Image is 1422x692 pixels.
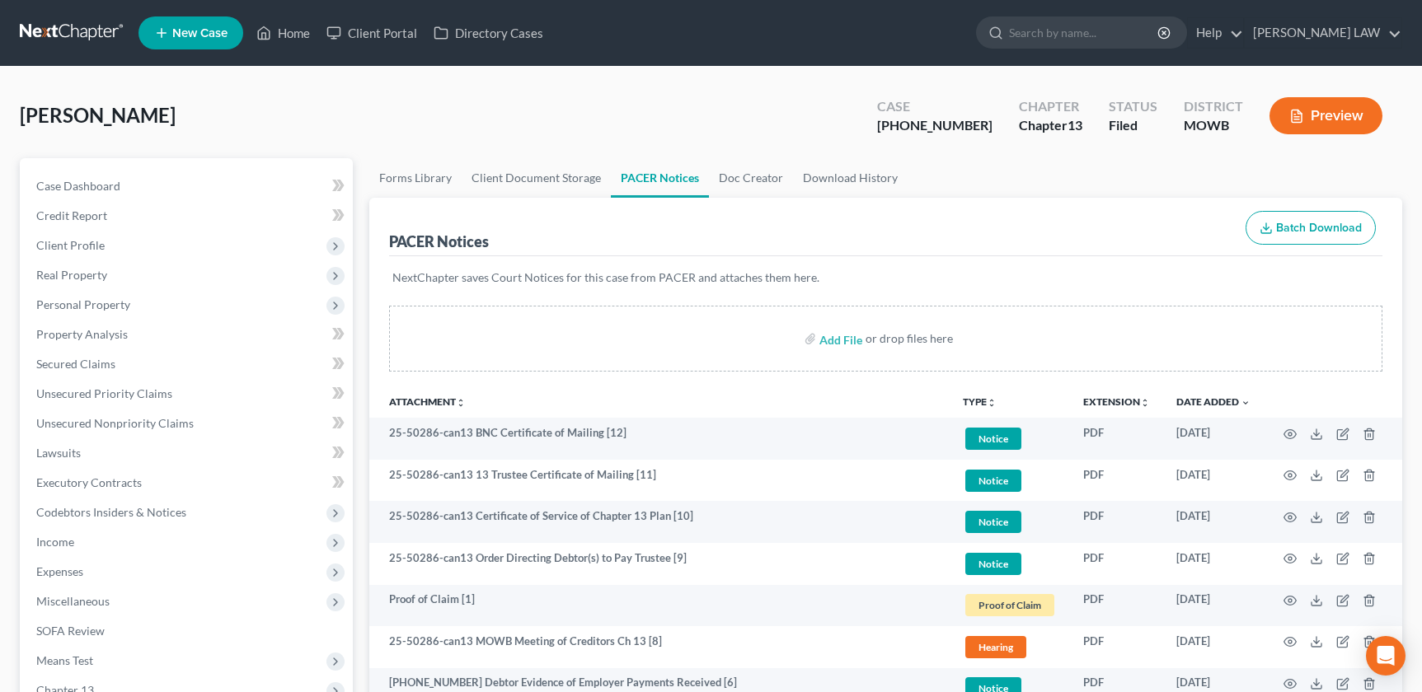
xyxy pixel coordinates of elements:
div: or drop files here [866,330,953,347]
td: [DATE] [1163,460,1264,502]
a: Download History [793,158,908,198]
div: [PHONE_NUMBER] [877,116,993,135]
span: Executory Contracts [36,475,142,489]
td: [DATE] [1163,585,1264,627]
td: PDF [1070,418,1163,460]
a: Proof of Claim [963,591,1057,619]
input: Search by name... [1009,17,1160,48]
span: Case Dashboard [36,179,120,193]
span: Proof of Claim [965,594,1054,616]
a: Unsecured Priority Claims [23,379,353,409]
td: [DATE] [1163,501,1264,543]
span: 13 [1068,117,1082,133]
div: Filed [1109,116,1157,135]
a: Doc Creator [709,158,793,198]
span: Credit Report [36,208,107,222]
a: Forms Library [369,158,462,198]
span: Notice [965,511,1021,533]
td: PDF [1070,543,1163,585]
td: PDF [1070,626,1163,668]
div: Open Intercom Messenger [1366,636,1406,676]
a: Notice [963,425,1057,452]
span: Notice [965,470,1021,492]
span: Expenses [36,564,83,578]
td: 25-50286-can13 Order Directing Debtor(s) to Pay Trustee [9] [369,543,950,585]
i: expand_more [1241,398,1251,408]
a: Help [1188,18,1243,48]
span: Notice [965,553,1021,575]
a: Client Portal [318,18,425,48]
td: 25-50286-can13 13 Trustee Certificate of Mailing [11] [369,460,950,502]
td: [DATE] [1163,543,1264,585]
a: Directory Cases [425,18,551,48]
div: PACER Notices [389,231,489,251]
a: Property Analysis [23,320,353,349]
div: Case [877,97,993,116]
span: New Case [172,27,228,40]
i: unfold_more [987,398,997,408]
td: [DATE] [1163,418,1264,460]
span: Property Analysis [36,327,128,341]
a: Notice [963,550,1057,577]
a: Case Dashboard [23,171,353,201]
a: Executory Contracts [23,468,353,498]
a: Home [248,18,318,48]
a: Lawsuits [23,438,353,468]
span: Batch Download [1276,221,1362,235]
button: Preview [1269,97,1382,134]
td: 25-50286-can13 Certificate of Service of Chapter 13 Plan [10] [369,501,950,543]
span: Personal Property [36,297,130,311]
a: Extensionunfold_more [1083,395,1150,408]
span: Income [36,535,74,549]
td: PDF [1070,501,1163,543]
p: NextChapter saves Court Notices for this case from PACER and attaches them here. [392,269,1379,286]
div: MOWB [1184,116,1243,135]
a: Date Added expand_more [1176,395,1251,408]
a: Secured Claims [23,349,353,379]
td: 25-50286-can13 MOWB Meeting of Creditors Ch 13 [8] [369,626,950,668]
div: Chapter [1019,97,1082,116]
td: PDF [1070,585,1163,627]
i: unfold_more [1140,398,1150,408]
td: 25-50286-can13 BNC Certificate of Mailing [12] [369,418,950,460]
a: [PERSON_NAME] LAW [1245,18,1401,48]
span: Real Property [36,268,107,282]
span: [PERSON_NAME] [20,103,176,127]
span: SOFA Review [36,624,105,638]
span: Lawsuits [36,446,81,460]
span: Secured Claims [36,357,115,371]
span: Means Test [36,653,93,667]
span: Client Profile [36,238,105,252]
a: Client Document Storage [462,158,611,198]
a: PACER Notices [611,158,709,198]
a: Hearing [963,634,1057,661]
td: [DATE] [1163,626,1264,668]
span: Codebtors Insiders & Notices [36,505,186,519]
div: Chapter [1019,116,1082,135]
a: Notice [963,508,1057,535]
a: Unsecured Nonpriority Claims [23,409,353,438]
button: Batch Download [1246,211,1376,245]
span: Unsecured Priority Claims [36,386,172,400]
span: Notice [965,428,1021,450]
div: District [1184,97,1243,116]
div: Status [1109,97,1157,116]
a: Notice [963,467,1057,494]
button: TYPEunfold_more [963,397,997,408]
span: Hearing [965,636,1026,658]
span: Miscellaneous [36,594,110,608]
td: PDF [1070,460,1163,502]
i: unfold_more [456,398,466,408]
td: Proof of Claim [1] [369,585,950,627]
a: Credit Report [23,201,353,231]
span: Unsecured Nonpriority Claims [36,416,194,430]
a: SOFA Review [23,616,353,646]
a: Attachmentunfold_more [389,395,466,408]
